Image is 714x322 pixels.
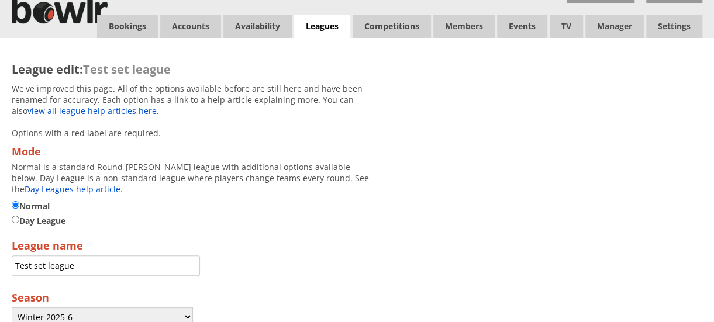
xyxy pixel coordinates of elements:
span: Manager [585,15,644,38]
span: Test set league [83,61,171,77]
span: TV [550,15,583,38]
a: Events [497,15,547,38]
a: Competitions [353,15,431,38]
a: Day Leagues help article [25,183,120,195]
span: Members [433,15,495,38]
p: Normal is a standard Round-[PERSON_NAME] league with additional options available below. Day Leag... [12,161,374,195]
label: Season [12,290,374,304]
p: We've improved this page. All of the options available before are still here and have been rename... [12,83,374,139]
input: Normal [12,200,19,209]
a: Bookings [97,15,158,38]
a: view all league help articles here [27,105,157,116]
label: Normal [12,200,374,212]
h2: League edit: [12,61,374,77]
label: Mode [12,144,374,158]
label: League name [12,238,374,252]
a: Leagues [294,15,350,39]
label: Day League [12,215,374,227]
span: Accounts [160,15,221,38]
a: Availability [223,15,292,38]
input: Day League [12,215,19,224]
span: Settings [646,15,702,38]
